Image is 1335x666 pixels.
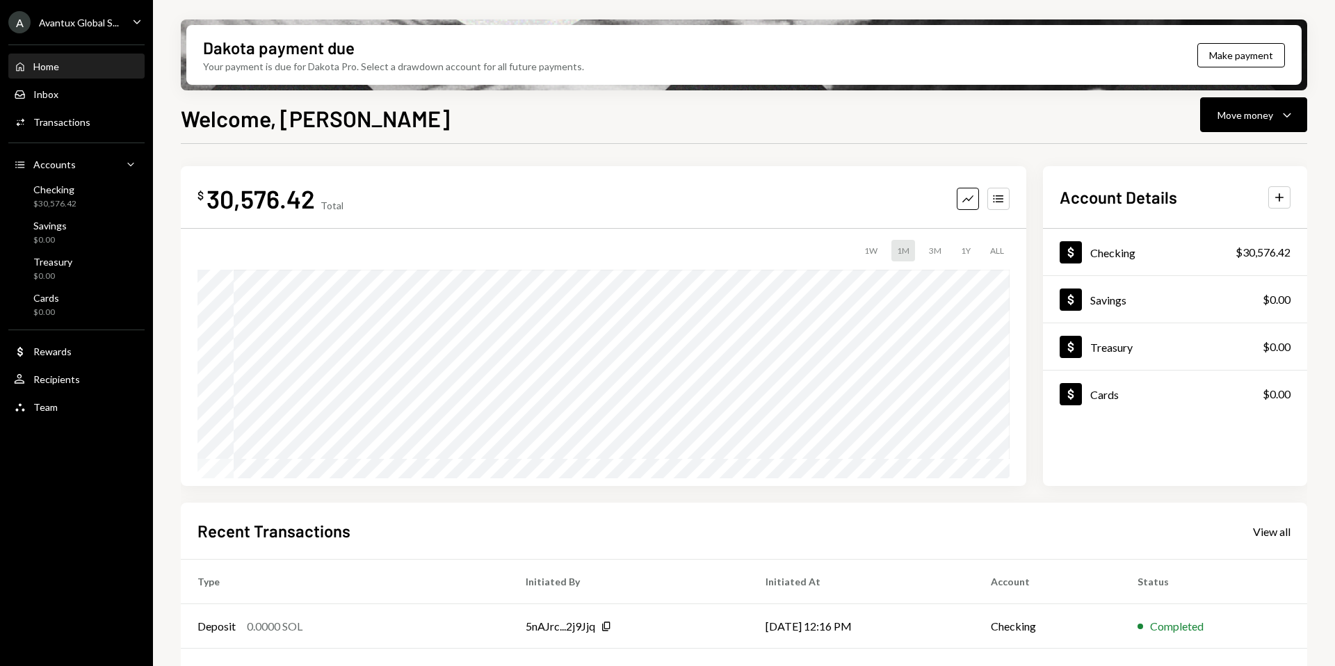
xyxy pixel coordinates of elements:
[8,366,145,391] a: Recipients
[247,618,302,635] div: 0.0000 SOL
[33,373,80,385] div: Recipients
[526,618,595,635] div: 5nAJrc...2j9Jjq
[33,184,76,195] div: Checking
[1043,276,1307,323] a: Savings$0.00
[33,346,72,357] div: Rewards
[33,401,58,413] div: Team
[39,17,119,29] div: Avantux Global S...
[33,198,76,210] div: $30,576.42
[197,519,350,542] h2: Recent Transactions
[985,240,1010,261] div: ALL
[1043,371,1307,417] a: Cards$0.00
[1121,560,1307,604] th: Status
[33,88,58,100] div: Inbox
[749,560,974,604] th: Initiated At
[1090,293,1126,307] div: Savings
[181,104,450,132] h1: Welcome, [PERSON_NAME]
[8,339,145,364] a: Rewards
[1253,525,1290,539] div: View all
[181,560,509,604] th: Type
[923,240,947,261] div: 3M
[974,604,1122,649] td: Checking
[197,618,236,635] div: Deposit
[1200,97,1307,132] button: Move money
[33,292,59,304] div: Cards
[8,394,145,419] a: Team
[207,183,315,214] div: 30,576.42
[1150,618,1204,635] div: Completed
[1236,244,1290,261] div: $30,576.42
[8,54,145,79] a: Home
[749,604,974,649] td: [DATE] 12:16 PM
[8,288,145,321] a: Cards$0.00
[509,560,749,604] th: Initiated By
[8,81,145,106] a: Inbox
[955,240,976,261] div: 1Y
[8,109,145,134] a: Transactions
[8,179,145,213] a: Checking$30,576.42
[33,159,76,170] div: Accounts
[8,11,31,33] div: A
[1253,523,1290,539] a: View all
[203,36,355,59] div: Dakota payment due
[33,256,72,268] div: Treasury
[1090,246,1135,259] div: Checking
[197,188,204,202] div: $
[203,59,584,74] div: Your payment is due for Dakota Pro. Select a drawdown account for all future payments.
[321,200,343,211] div: Total
[891,240,915,261] div: 1M
[8,152,145,177] a: Accounts
[33,220,67,232] div: Savings
[8,252,145,285] a: Treasury$0.00
[1060,186,1177,209] h2: Account Details
[33,270,72,282] div: $0.00
[1043,229,1307,275] a: Checking$30,576.42
[1263,291,1290,308] div: $0.00
[1263,339,1290,355] div: $0.00
[1043,323,1307,370] a: Treasury$0.00
[33,60,59,72] div: Home
[33,116,90,128] div: Transactions
[1197,43,1285,67] button: Make payment
[33,307,59,318] div: $0.00
[8,216,145,249] a: Savings$0.00
[974,560,1122,604] th: Account
[1090,341,1133,354] div: Treasury
[1090,388,1119,401] div: Cards
[1263,386,1290,403] div: $0.00
[33,234,67,246] div: $0.00
[859,240,883,261] div: 1W
[1217,108,1273,122] div: Move money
